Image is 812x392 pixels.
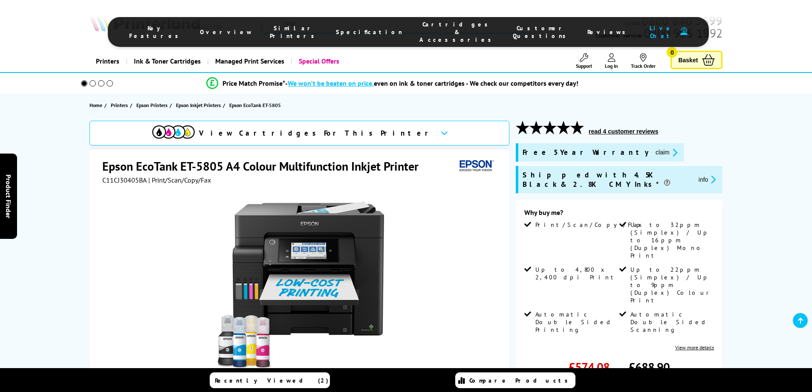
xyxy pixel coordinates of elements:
[288,79,374,87] span: We won’t be beaten on price,
[647,24,676,40] span: Live Chat
[629,359,670,375] span: £688.90
[675,344,714,351] a: View more details
[111,101,130,110] a: Printers
[576,63,592,69] span: Support
[653,148,680,157] button: promo-description
[535,266,617,281] span: Up to 4,800 x 2,400 dpi Print
[535,311,617,334] span: Automatic Double Sided Printing
[199,128,433,138] span: View Cartridges For This Printer
[696,174,719,184] button: promo-description
[69,76,716,91] li: modal_Promise
[229,102,281,108] span: Epson EcoTank ET-5805
[136,101,170,110] a: Epson Printers
[129,24,183,40] span: Key Features
[630,221,712,259] span: Up to 32ppm (Simplex) / Up to 16ppm (Duplex) Mono Print
[134,50,201,72] span: Ink & Toner Cartridges
[513,24,570,40] span: Customer Questions
[630,311,712,334] span: Automatic Double Sided Scanning
[523,148,649,157] span: Free 5 Year Warranty
[523,170,692,189] span: Shipped with 4.5K Black & 2.8K CMY Inks*
[667,47,677,58] span: 0
[456,158,495,174] img: Epson
[291,50,346,72] a: Special Offers
[605,63,618,69] span: Log In
[148,176,211,184] span: | Print/Scan/Copy/Fax
[210,372,330,388] a: Recently Viewed (2)
[270,24,319,40] span: Similar Printers
[4,174,13,218] span: Product Finder
[176,101,223,110] a: Epson Inkjet Printers
[285,79,578,87] div: - even on ink & toner cartridges - We check our competitors every day!
[469,377,572,384] span: Compare Products
[419,20,496,44] span: Cartridges & Accessories
[217,201,384,369] img: Epson EcoTank ET-5805
[136,101,168,110] span: Epson Printers
[102,158,427,174] h1: Epson EcoTank ET-5805 A4 Colour Multifunction Inkjet Printer
[207,50,291,72] a: Managed Print Services
[223,79,285,87] span: Price Match Promise*
[126,50,207,72] a: Ink & Toner Cartridges
[111,101,128,110] span: Printers
[200,28,253,36] span: Overview
[630,266,712,304] span: Up to 22ppm (Simplex) / Up to 9ppm (Duplex) Colour Print
[336,28,402,36] span: Specification
[215,377,329,384] span: Recently Viewed (2)
[535,221,645,229] span: Print/Scan/Copy/Fax
[152,125,195,139] img: cmyk-icon.svg
[569,359,610,375] span: £574.08
[680,27,688,35] img: user-headset-duotone.svg
[678,54,698,66] span: Basket
[90,101,102,110] span: Home
[631,53,656,69] a: Track Order
[455,372,575,388] a: Compare Products
[576,53,592,69] a: Support
[586,128,661,135] button: read 4 customer reviews
[524,208,714,221] div: Why buy me?
[605,53,618,69] a: Log In
[670,51,722,69] a: Basket 0
[90,50,126,72] a: Printers
[102,176,147,184] span: C11CJ30405BA
[587,28,630,36] span: Reviews
[176,101,221,110] span: Epson Inkjet Printers
[90,101,104,110] a: Home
